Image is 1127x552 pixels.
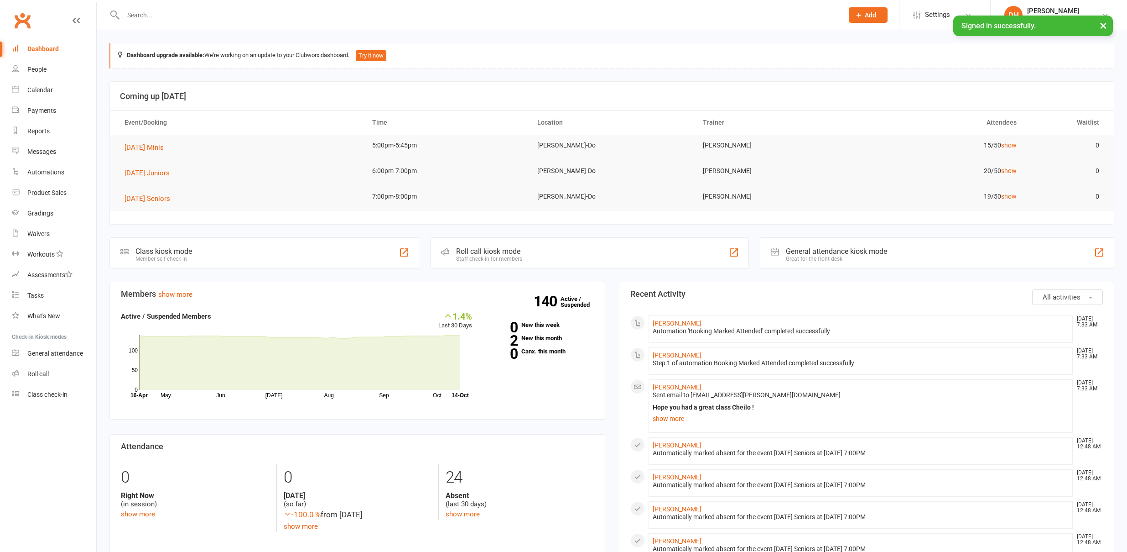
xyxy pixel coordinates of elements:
div: Roll call kiosk mode [456,247,522,256]
button: Add [849,7,888,23]
a: Calendar [12,80,96,100]
div: Great for the front desk [786,256,887,262]
td: [PERSON_NAME]-Do [529,186,694,207]
td: 19/50 [860,186,1025,207]
div: (last 30 days) [446,491,594,509]
div: (so far) [284,491,432,509]
td: [PERSON_NAME]-Do [529,135,694,156]
a: Class kiosk mode [12,384,96,405]
a: General attendance kiosk mode [12,343,96,364]
a: Clubworx [11,9,34,32]
a: [PERSON_NAME] [653,442,701,449]
a: [PERSON_NAME] [653,352,701,359]
span: [DATE] Juniors [125,169,170,177]
th: Trainer [695,111,860,134]
div: Automatically marked absent for the event [DATE] Seniors at [DATE] 7:00PM [653,481,1069,489]
div: Member self check-in [135,256,192,262]
div: [PERSON_NAME] [1027,7,1085,15]
div: (in session) [121,491,270,509]
div: DH [1004,6,1023,24]
button: [DATE] Seniors [125,193,177,204]
h3: Attendance [121,442,594,451]
td: 0 [1025,186,1107,207]
div: Class check-in [27,391,68,398]
strong: 0 [486,347,518,361]
td: 0 [1025,135,1107,156]
a: show more [653,412,1069,425]
a: Roll call [12,364,96,384]
td: [PERSON_NAME] [695,186,860,207]
button: All activities [1032,289,1103,305]
a: show more [446,510,480,518]
strong: Right Now [121,491,270,500]
a: show more [121,510,155,518]
time: [DATE] 12:48 AM [1072,470,1102,482]
th: Attendees [860,111,1025,134]
a: Reports [12,121,96,142]
button: [DATE] Minis [125,142,170,153]
a: Tasks [12,285,96,306]
a: show [1001,193,1017,200]
strong: Absent [446,491,594,500]
a: show [1001,167,1017,174]
div: Last 30 Days [438,311,472,331]
div: What's New [27,312,60,320]
a: show [1001,142,1017,149]
div: Product Sales [27,189,67,196]
strong: 0 [486,321,518,334]
a: Workouts [12,244,96,265]
span: -100.0 % [284,510,321,519]
a: Gradings [12,203,96,224]
td: 6:00pm-7:00pm [364,160,529,182]
th: Time [364,111,529,134]
a: People [12,59,96,80]
time: [DATE] 12:48 AM [1072,438,1102,450]
div: Reports [27,127,50,135]
h3: Coming up [DATE] [120,92,1104,101]
td: [PERSON_NAME] [695,160,860,182]
strong: 2 [486,334,518,347]
div: [PERSON_NAME]-Do [1027,15,1085,23]
div: Payments [27,107,56,114]
a: Waivers [12,224,96,244]
div: People [27,66,47,73]
span: Sent email to [EMAIL_ADDRESS][PERSON_NAME][DOMAIN_NAME] [653,391,841,399]
td: 20/50 [860,160,1025,182]
span: All activities [1043,293,1080,301]
button: Try it now [356,50,386,61]
div: We're working on an update to your Clubworx dashboard. [109,43,1114,68]
div: 0 [284,464,432,491]
a: Product Sales [12,183,96,203]
div: Class kiosk mode [135,247,192,256]
a: Dashboard [12,39,96,59]
a: [PERSON_NAME] [653,505,701,513]
strong: Dashboard upgrade available: [127,52,204,58]
div: Messages [27,148,56,155]
td: 15/50 [860,135,1025,156]
a: 0Canx. this month [486,348,594,354]
a: 140Active / Suspended [561,289,601,315]
div: Roll call [27,370,49,378]
td: 0 [1025,160,1107,182]
h3: Recent Activity [630,289,1103,299]
span: Signed in successfully. [961,21,1036,30]
div: General attendance [27,350,83,357]
strong: 140 [534,294,561,308]
a: What's New [12,306,96,326]
a: Messages [12,142,96,162]
time: [DATE] 7:33 AM [1072,348,1102,360]
time: [DATE] 7:33 AM [1072,380,1102,392]
div: from [DATE] [284,509,432,521]
button: × [1095,16,1111,35]
div: 1.4% [438,311,472,321]
div: Workouts [27,251,55,258]
div: Staff check-in for members [456,256,522,262]
div: Automations [27,168,64,176]
input: Search... [120,9,837,21]
a: [PERSON_NAME] [653,320,701,327]
div: Dashboard [27,45,59,53]
div: 0 [121,464,270,491]
div: 24 [446,464,594,491]
div: Automatically marked absent for the event [DATE] Seniors at [DATE] 7:00PM [653,449,1069,457]
span: Settings [925,5,950,25]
